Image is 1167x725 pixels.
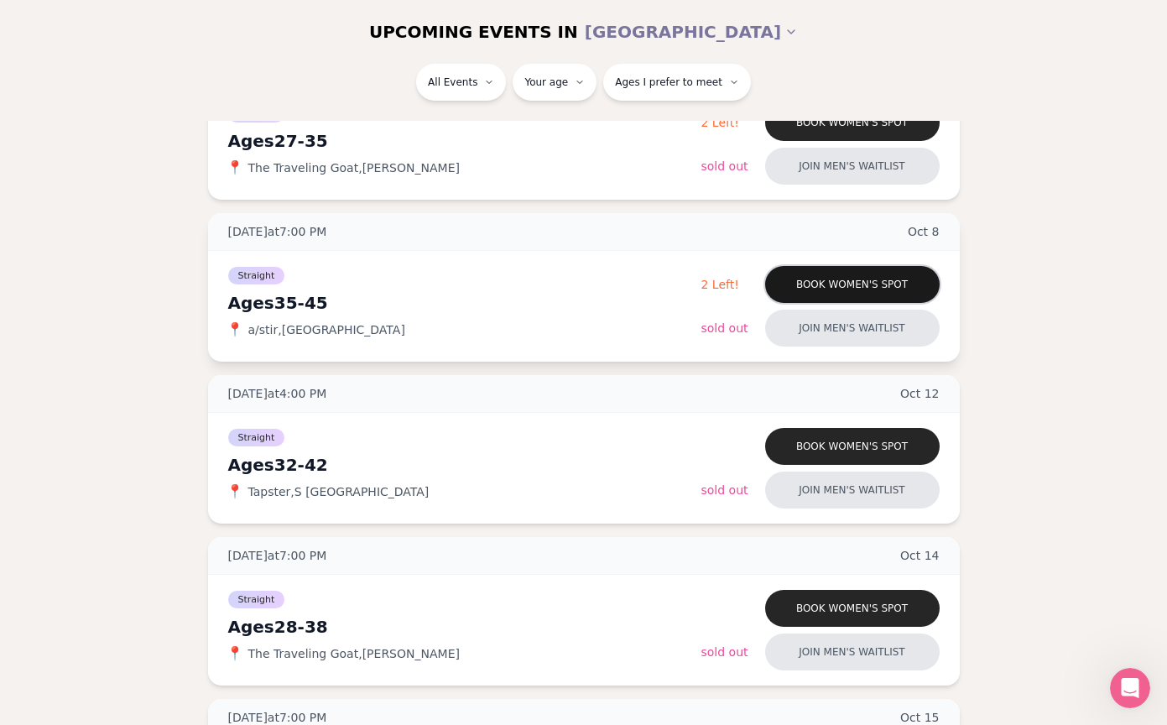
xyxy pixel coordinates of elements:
span: Oct 8 [908,223,940,240]
span: Oct 14 [900,547,940,564]
button: Book women's spot [765,104,940,141]
span: Straight [228,267,285,284]
span: Oct 12 [900,385,940,402]
button: Ages I prefer to meet [603,64,751,101]
span: Straight [228,429,285,446]
button: All Events [416,64,506,101]
div: Ages 35-45 [228,291,701,315]
span: [DATE] at 7:00 PM [228,223,327,240]
button: Book women's spot [765,266,940,303]
span: Sold Out [701,645,748,659]
span: 📍 [228,323,242,336]
span: 📍 [228,161,242,175]
iframe: Intercom live chat [1110,668,1150,708]
span: [DATE] at 7:00 PM [228,547,327,564]
span: The Traveling Goat , [PERSON_NAME] [248,645,460,662]
span: Sold Out [701,483,748,497]
span: 2 Left! [701,278,739,291]
span: 📍 [228,647,242,660]
button: Join men's waitlist [765,148,940,185]
div: Ages 28-38 [228,615,701,639]
span: The Traveling Goat , [PERSON_NAME] [248,159,460,176]
span: [DATE] at 4:00 PM [228,385,327,402]
button: Join men's waitlist [765,472,940,509]
span: Tapster , S [GEOGRAPHIC_DATA] [248,483,430,500]
button: Join men's waitlist [765,310,940,347]
button: Book women's spot [765,428,940,465]
span: a/stir , [GEOGRAPHIC_DATA] [248,321,405,338]
div: Ages 32-42 [228,453,701,477]
button: Your age [513,64,597,101]
span: All Events [428,76,477,89]
span: Your age [524,76,568,89]
div: Ages 27-35 [228,129,701,153]
span: 📍 [228,485,242,498]
span: Sold Out [701,321,748,335]
span: UPCOMING EVENTS IN [369,20,578,44]
button: [GEOGRAPHIC_DATA] [585,13,798,50]
button: Join men's waitlist [765,634,940,670]
button: Book women's spot [765,590,940,627]
span: Straight [228,591,285,608]
span: Ages I prefer to meet [615,76,722,89]
span: 2 Left! [701,116,739,129]
span: Sold Out [701,159,748,173]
